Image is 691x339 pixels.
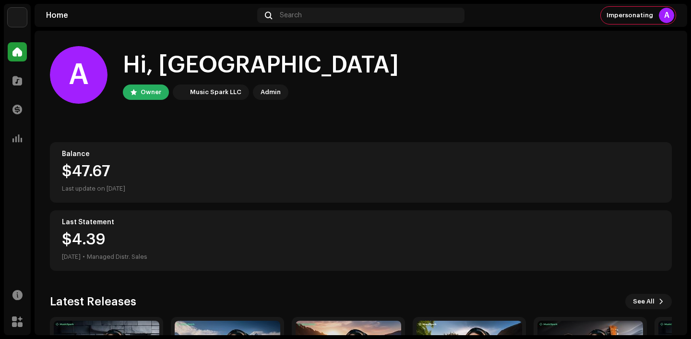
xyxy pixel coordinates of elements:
[625,294,672,309] button: See All
[190,86,241,98] div: Music Spark LLC
[46,12,253,19] div: Home
[633,292,655,311] span: See All
[62,150,660,158] div: Balance
[607,12,653,19] span: Impersonating
[123,50,399,81] div: Hi, [GEOGRAPHIC_DATA]
[141,86,161,98] div: Owner
[87,251,147,263] div: Managed Distr. Sales
[50,294,136,309] h3: Latest Releases
[175,86,186,98] img: bc4c4277-71b2-49c5-abdf-ca4e9d31f9c1
[50,210,672,271] re-o-card-value: Last Statement
[62,183,660,194] div: Last update on [DATE]
[261,86,281,98] div: Admin
[659,8,674,23] div: A
[50,46,107,104] div: A
[62,251,81,263] div: [DATE]
[62,218,660,226] div: Last Statement
[8,8,27,27] img: bc4c4277-71b2-49c5-abdf-ca4e9d31f9c1
[50,142,672,203] re-o-card-value: Balance
[280,12,302,19] span: Search
[83,251,85,263] div: •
